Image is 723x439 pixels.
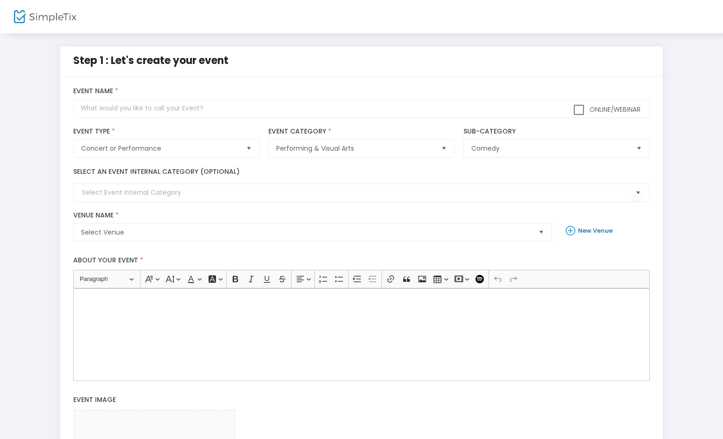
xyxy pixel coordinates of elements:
[69,251,654,270] label: About your event
[73,99,649,118] input: What would you like to call your Event?
[73,395,116,404] span: Event Image
[633,140,646,157] button: Select
[438,140,450,157] button: Select
[578,226,613,235] b: New Venue
[276,144,433,153] span: Performing & Visual Arts
[81,144,238,153] span: Concert or Performance
[73,270,649,288] div: Editor toolbar
[82,188,631,197] input: Select Event Internal Category
[242,140,255,157] button: Select
[471,144,628,153] span: Comedy
[81,228,531,237] span: Select Venue
[76,272,138,286] button: Paragraph
[463,127,649,136] label: Sub-Category
[73,211,552,220] label: Venue Name
[73,167,240,177] label: Select an event internal category (optional)
[73,127,259,136] label: Event Type
[588,105,641,114] span: Online/Webinar
[535,223,548,241] button: Select
[73,53,228,68] span: Step 1 : Let's create your event
[73,288,649,381] div: Rich Text Editor, main
[73,87,649,95] label: Event Name
[632,184,645,203] button: Select
[268,127,454,136] label: Event Category
[80,274,128,285] span: Paragraph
